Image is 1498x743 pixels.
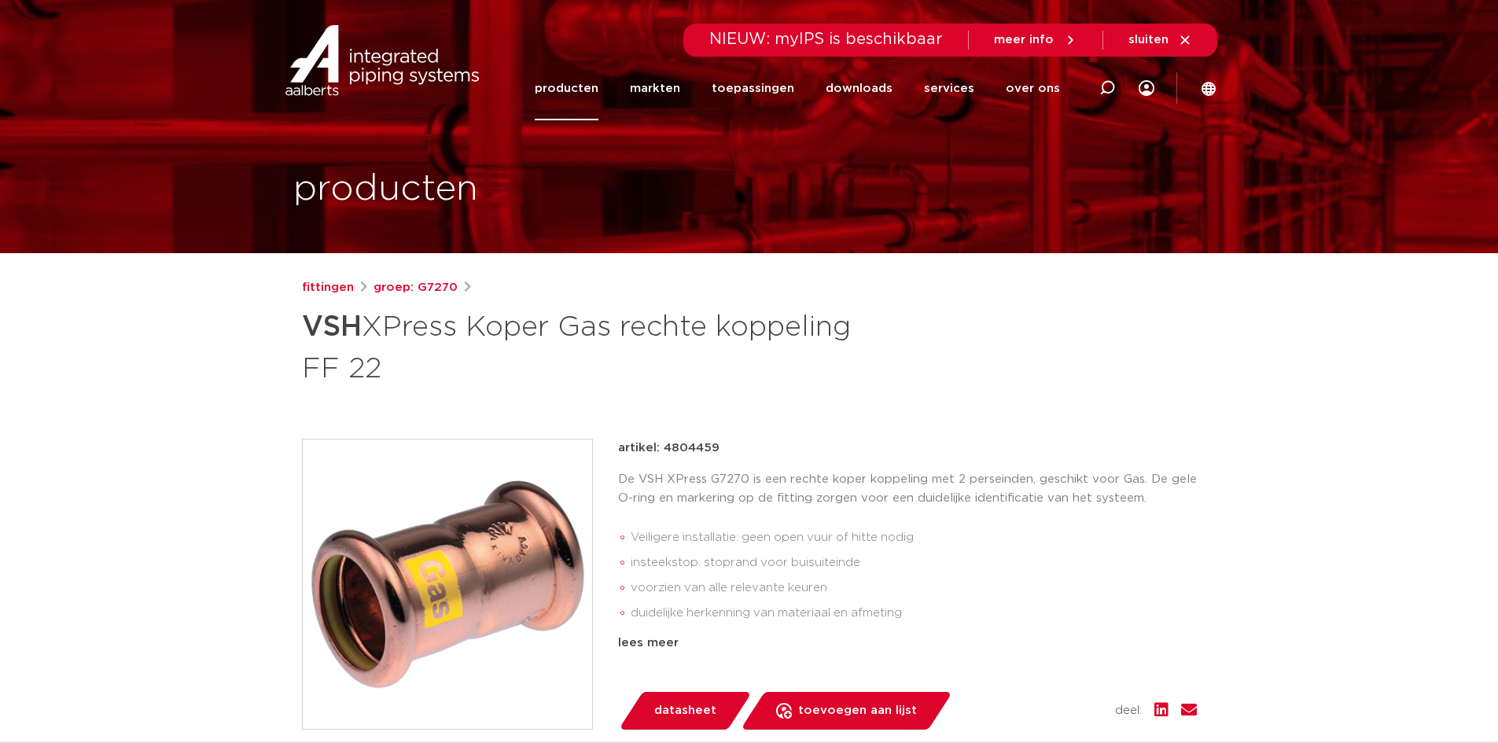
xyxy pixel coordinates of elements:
span: NIEUW: myIPS is beschikbaar [709,31,943,47]
h1: producten [293,164,478,215]
a: datasheet [618,692,752,730]
a: sluiten [1128,33,1192,47]
strong: VSH [302,313,362,341]
a: downloads [826,57,893,120]
span: sluiten [1128,34,1169,46]
h1: XPress Koper Gas rechte koppeling FF 22 [302,303,893,388]
img: Product Image for VSH XPress Koper Gas rechte koppeling FF 22 [303,440,592,729]
p: De VSH XPress G7270 is een rechte koper koppeling met 2 perseinden, geschikt voor Gas. De gele O-... [618,470,1197,508]
a: over ons [1006,57,1060,120]
nav: Menu [535,57,1060,120]
li: voorzien van alle relevante keuren [631,576,1197,601]
div: my IPS [1139,57,1154,120]
a: services [924,57,974,120]
li: insteekstop: stoprand voor buisuiteinde [631,550,1197,576]
li: duidelijke herkenning van materiaal en afmeting [631,601,1197,626]
a: producten [535,57,598,120]
a: groep: G7270 [374,278,458,297]
a: fittingen [302,278,354,297]
div: lees meer [618,634,1197,653]
a: toepassingen [712,57,794,120]
p: artikel: 4804459 [618,439,720,458]
span: datasheet [654,698,716,723]
span: toevoegen aan lijst [798,698,917,723]
li: Veiligere installatie: geen open vuur of hitte nodig [631,525,1197,550]
span: deel: [1115,701,1142,720]
a: markten [630,57,680,120]
a: meer info [994,33,1077,47]
span: meer info [994,34,1054,46]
